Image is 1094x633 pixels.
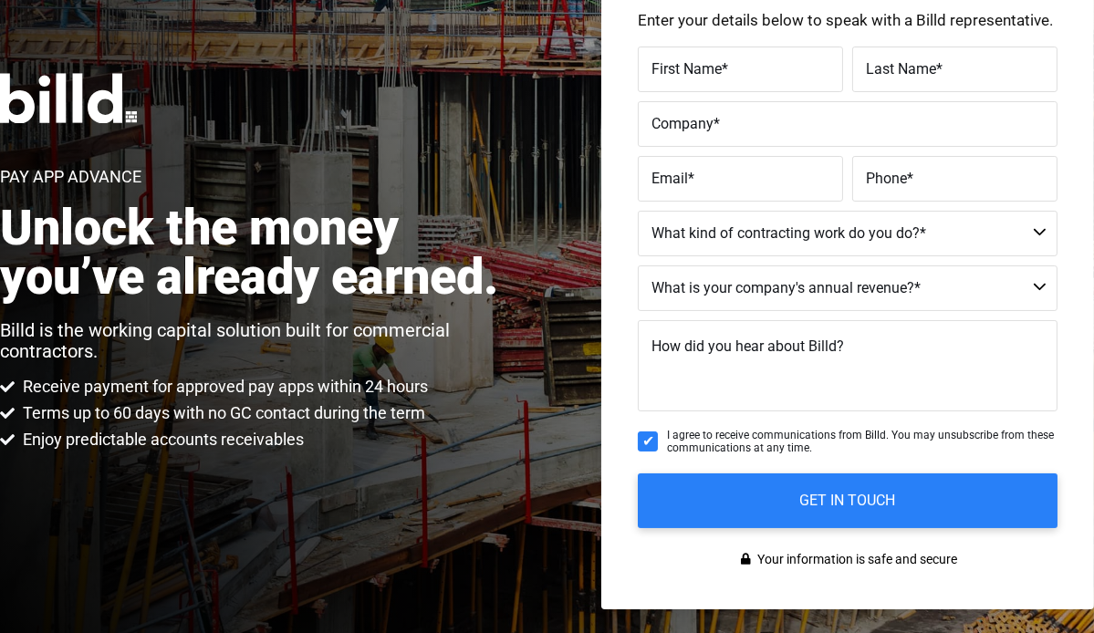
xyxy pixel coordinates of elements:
[651,337,844,355] span: How did you hear about Billd?
[638,431,658,451] input: I agree to receive communications from Billd. You may unsubscribe from these communications at an...
[638,13,1058,28] p: Enter your details below to speak with a Billd representative.
[866,170,907,187] span: Phone
[651,170,688,187] span: Email
[866,60,936,78] span: Last Name
[753,546,957,573] span: Your information is safe and secure
[651,60,722,78] span: First Name
[638,473,1058,528] input: GET IN TOUCH
[18,429,304,451] span: Enjoy predictable accounts receivables
[18,376,428,398] span: Receive payment for approved pay apps within 24 hours
[18,402,425,424] span: Terms up to 60 days with no GC contact during the term
[667,429,1058,455] span: I agree to receive communications from Billd. You may unsubscribe from these communications at an...
[651,115,714,132] span: Company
